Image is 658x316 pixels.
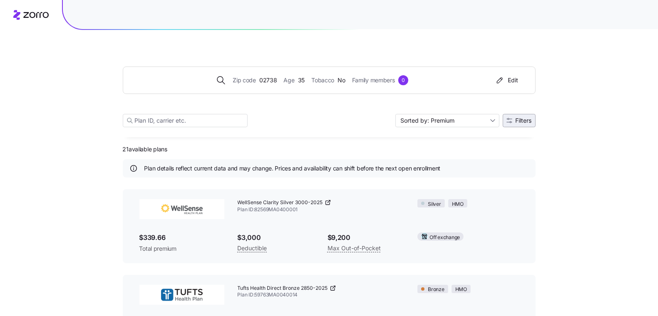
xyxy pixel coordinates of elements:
[238,243,267,253] span: Deductible
[395,114,499,127] input: Sort by
[238,285,328,292] span: Tufts Health Direct Bronze 2850-2025
[503,114,536,127] button: Filters
[430,234,460,242] span: Off exchange
[328,243,381,253] span: Max Out-of-Pocket
[238,291,405,299] span: Plan ID: 59763MA0040014
[398,75,408,85] div: 0
[516,118,532,123] span: Filters
[238,206,405,213] span: Plan ID: 82569MA0400001
[139,244,224,253] span: Total premium
[123,114,248,127] input: Plan ID, carrier etc.
[139,285,224,305] img: THP Direct
[259,76,277,85] span: 02738
[328,232,404,243] span: $9,200
[428,286,444,294] span: Bronze
[123,145,167,153] span: 21 available plans
[139,232,224,243] span: $339.66
[352,76,395,85] span: Family members
[495,76,519,84] div: Edit
[311,76,334,85] span: Tobacco
[492,74,522,87] button: Edit
[452,200,464,208] span: HMO
[238,232,314,243] span: $3,000
[139,199,224,219] img: WellSense Health Plan (BMC)
[338,76,345,85] span: No
[455,286,467,294] span: HMO
[238,199,323,206] span: WellSense Clarity Silver 3000-2025
[144,164,441,173] span: Plan details reflect current data and may change. Prices and availability can shift before the ne...
[284,76,295,85] span: Age
[428,200,441,208] span: Silver
[233,76,256,85] span: Zip code
[298,76,305,85] span: 35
